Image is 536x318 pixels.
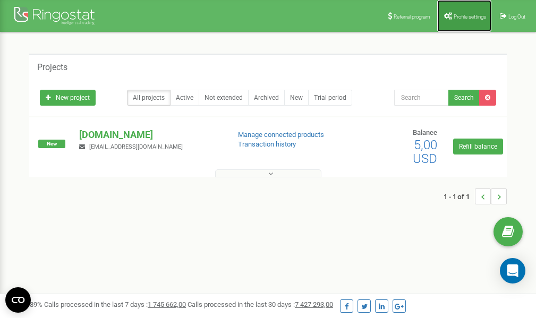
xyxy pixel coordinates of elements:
[199,90,249,106] a: Not extended
[38,140,65,148] span: New
[500,258,525,283] div: Open Intercom Messenger
[308,90,352,106] a: Trial period
[453,139,503,154] a: Refill balance
[37,63,67,72] h5: Projects
[238,140,296,148] a: Transaction history
[127,90,171,106] a: All projects
[238,131,324,139] a: Manage connected products
[284,90,309,106] a: New
[170,90,199,106] a: Active
[444,178,507,215] nav: ...
[448,90,480,106] button: Search
[248,90,285,106] a: Archived
[394,14,430,20] span: Referral program
[188,300,333,308] span: Calls processed in the last 30 days :
[148,300,186,308] u: 1 745 662,00
[5,287,31,313] button: Open CMP widget
[508,14,525,20] span: Log Out
[89,143,183,150] span: [EMAIL_ADDRESS][DOMAIN_NAME]
[295,300,333,308] u: 7 427 293,00
[40,90,96,106] a: New project
[413,128,437,136] span: Balance
[79,128,220,142] p: [DOMAIN_NAME]
[444,188,475,204] span: 1 - 1 of 1
[413,137,437,166] span: 5,00 USD
[44,300,186,308] span: Calls processed in the last 7 days :
[394,90,449,106] input: Search
[454,14,486,20] span: Profile settings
